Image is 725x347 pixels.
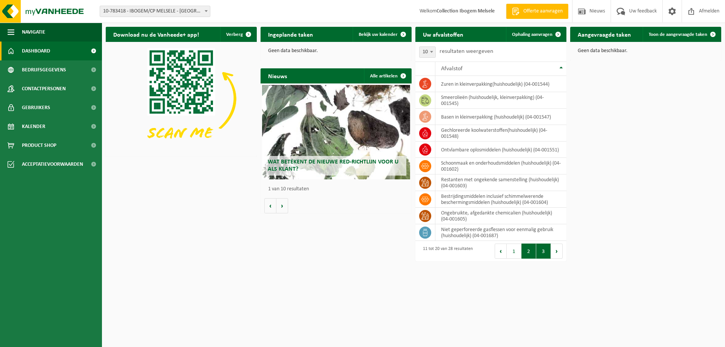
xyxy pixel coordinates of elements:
[435,92,566,109] td: smeerolieën (huishoudelijk, kleinverpakking) (04-001545)
[435,174,566,191] td: restanten met ongekende samenstelling (huishoudelijk) (04-001603)
[261,68,295,83] h2: Nieuws
[435,142,566,158] td: ontvlambare oplosmiddelen (huishoudelijk) (04-001551)
[220,27,256,42] button: Verberg
[521,244,536,259] button: 2
[551,244,563,259] button: Next
[440,48,493,54] label: resultaten weergeven
[512,32,552,37] span: Ophaling aanvragen
[22,155,83,174] span: Acceptatievoorwaarden
[521,8,565,15] span: Offerte aanvragen
[570,27,639,42] h2: Aangevraagde taken
[578,48,714,54] p: Geen data beschikbaar.
[437,8,495,14] strong: Collection Ibogem Melsele
[106,27,207,42] h2: Download nu de Vanheede+ app!
[419,243,473,259] div: 11 tot 20 van 28 resultaten
[22,23,45,42] span: Navigatie
[435,224,566,241] td: niet geperforeerde gasflessen voor eenmalig gebruik (huishoudelijk) (04-001687)
[435,109,566,125] td: basen in kleinverpakking (huishoudelijk) (04-001547)
[22,117,45,136] span: Kalender
[100,6,210,17] span: 10-783418 - IBOGEM/CP MELSELE - MELSELE
[276,198,288,213] button: Volgende
[495,244,507,259] button: Previous
[364,68,411,83] a: Alle artikelen
[435,191,566,208] td: bestrijdingsmiddelen inclusief schimmelwerende beschermingsmiddelen (huishoudelijk) (04-001604)
[106,42,257,155] img: Download de VHEPlus App
[22,42,50,60] span: Dashboard
[435,158,566,174] td: Schoonmaak en onderhoudsmiddelen (huishoudelijk) (04-001602)
[226,32,243,37] span: Verberg
[268,187,408,192] p: 1 van 10 resultaten
[264,198,276,213] button: Vorige
[22,136,56,155] span: Product Shop
[22,60,66,79] span: Bedrijfsgegevens
[441,66,463,72] span: Afvalstof
[359,32,398,37] span: Bekijk uw kalender
[419,46,436,58] span: 10
[643,27,720,42] a: Toon de aangevraagde taken
[262,85,410,179] a: Wat betekent de nieuwe RED-richtlijn voor u als klant?
[649,32,707,37] span: Toon de aangevraagde taken
[353,27,411,42] a: Bekijk uw kalender
[420,47,435,57] span: 10
[435,76,566,92] td: zuren in kleinverpakking(huishoudelijk) (04-001544)
[22,98,50,117] span: Gebruikers
[435,208,566,224] td: ongebruikte, afgedankte chemicalien (huishoudelijk) (04-001605)
[507,244,521,259] button: 1
[268,48,404,54] p: Geen data beschikbaar.
[22,79,66,98] span: Contactpersonen
[415,27,471,42] h2: Uw afvalstoffen
[506,27,566,42] a: Ophaling aanvragen
[435,125,566,142] td: gechloreerde koolwaterstoffen(huishoudelijk) (04-001548)
[536,244,551,259] button: 3
[268,159,398,172] span: Wat betekent de nieuwe RED-richtlijn voor u als klant?
[261,27,321,42] h2: Ingeplande taken
[506,4,568,19] a: Offerte aanvragen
